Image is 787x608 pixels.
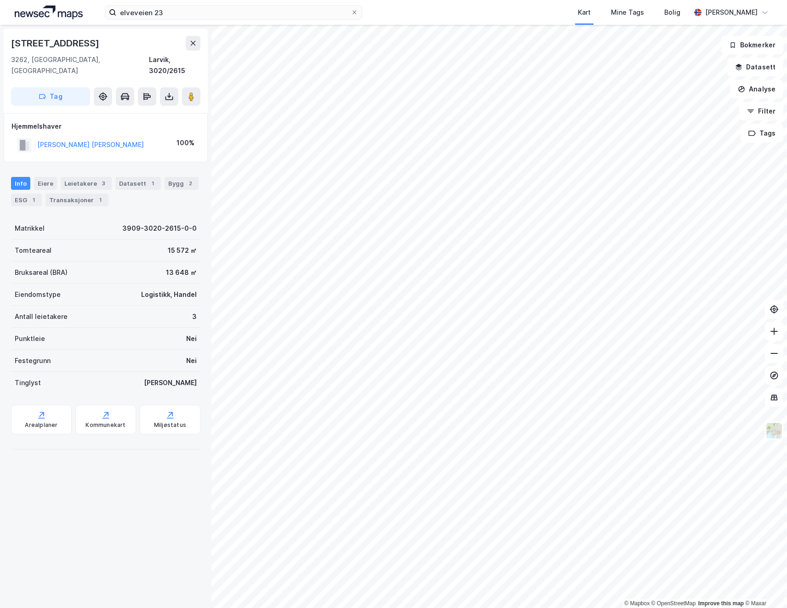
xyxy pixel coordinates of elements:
[578,7,591,18] div: Kart
[25,421,57,429] div: Arealplaner
[61,177,112,190] div: Leietakere
[148,179,157,188] div: 1
[154,421,186,429] div: Miljøstatus
[11,177,30,190] div: Info
[15,311,68,322] div: Antall leietakere
[122,223,197,234] div: 3909-3020-2615-0-0
[765,422,783,439] img: Z
[99,179,108,188] div: 3
[96,195,105,205] div: 1
[168,245,197,256] div: 15 572 ㎡
[741,564,787,608] iframe: Chat Widget
[177,137,194,148] div: 100%
[15,289,61,300] div: Eiendomstype
[664,7,680,18] div: Bolig
[651,600,696,607] a: OpenStreetMap
[115,177,161,190] div: Datasett
[705,7,758,18] div: [PERSON_NAME]
[15,355,51,366] div: Festegrunn
[46,193,108,206] div: Transaksjoner
[727,58,783,76] button: Datasett
[741,124,783,142] button: Tags
[29,195,38,205] div: 1
[11,121,200,132] div: Hjemmelshaver
[15,267,68,278] div: Bruksareal (BRA)
[166,267,197,278] div: 13 648 ㎡
[186,179,195,188] div: 2
[165,177,199,190] div: Bygg
[86,421,125,429] div: Kommunekart
[11,193,42,206] div: ESG
[149,54,200,76] div: Larvik, 3020/2615
[698,600,744,607] a: Improve this map
[741,564,787,608] div: Kontrollprogram for chat
[144,377,197,388] div: [PERSON_NAME]
[624,600,650,607] a: Mapbox
[15,6,83,19] img: logo.a4113a55bc3d86da70a041830d287a7e.svg
[141,289,197,300] div: Logistikk, Handel
[611,7,644,18] div: Mine Tags
[15,333,45,344] div: Punktleie
[192,311,197,322] div: 3
[11,36,101,51] div: [STREET_ADDRESS]
[186,355,197,366] div: Nei
[721,36,783,54] button: Bokmerker
[34,177,57,190] div: Eiere
[730,80,783,98] button: Analyse
[15,245,51,256] div: Tomteareal
[15,223,45,234] div: Matrikkel
[15,377,41,388] div: Tinglyst
[116,6,351,19] input: Søk på adresse, matrikkel, gårdeiere, leietakere eller personer
[11,87,90,106] button: Tag
[739,102,783,120] button: Filter
[11,54,149,76] div: 3262, [GEOGRAPHIC_DATA], [GEOGRAPHIC_DATA]
[186,333,197,344] div: Nei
